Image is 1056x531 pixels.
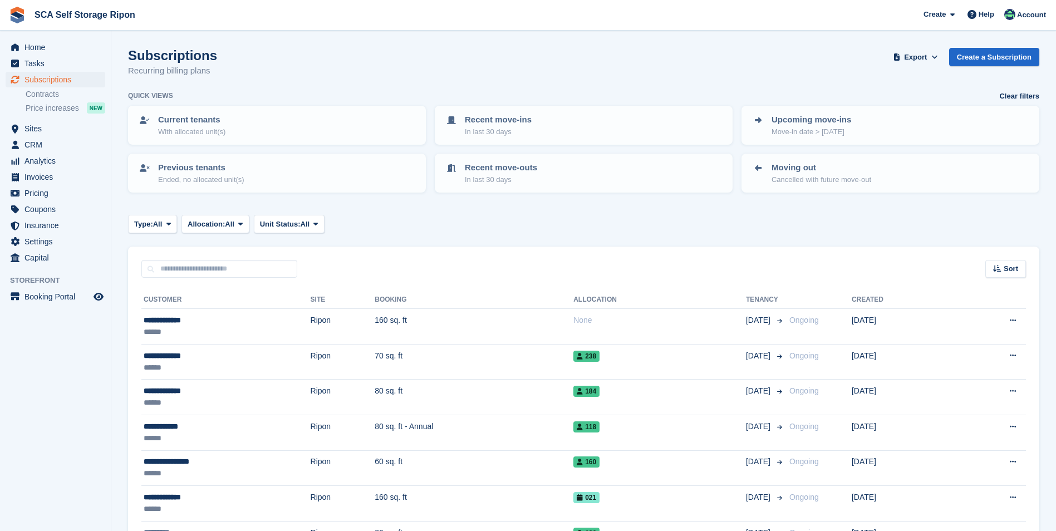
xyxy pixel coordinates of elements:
a: Create a Subscription [949,48,1039,66]
th: Customer [141,291,311,309]
h1: Subscriptions [128,48,217,63]
td: 160 sq. ft [375,486,573,522]
td: Ripon [311,309,375,345]
span: Create [924,9,946,20]
span: Ongoing [789,351,819,360]
a: menu [6,153,105,169]
td: Ripon [311,486,375,522]
p: With allocated unit(s) [158,126,225,137]
span: [DATE] [746,491,773,503]
img: stora-icon-8386f47178a22dfd0bd8f6a31ec36ba5ce8667c1dd55bd0f319d3a0aa187defe.svg [9,7,26,23]
span: Export [904,52,927,63]
a: menu [6,185,105,201]
p: Current tenants [158,114,225,126]
span: Coupons [24,201,91,217]
a: Preview store [92,290,105,303]
span: Storefront [10,275,111,286]
p: Recent move-outs [465,161,537,174]
span: 021 [573,492,600,503]
p: Upcoming move-ins [772,114,851,126]
td: 70 sq. ft [375,344,573,380]
th: Allocation [573,291,746,309]
p: Cancelled with future move-out [772,174,871,185]
span: [DATE] [746,314,773,326]
td: Ripon [311,380,375,415]
p: Recurring billing plans [128,65,217,77]
span: Booking Portal [24,289,91,304]
p: Move-in date > [DATE] [772,126,851,137]
th: Created [852,291,952,309]
a: Moving out Cancelled with future move-out [743,155,1038,191]
a: menu [6,72,105,87]
a: Upcoming move-ins Move-in date > [DATE] [743,107,1038,144]
a: menu [6,169,105,185]
a: SCA Self Storage Ripon [30,6,140,24]
span: Subscriptions [24,72,91,87]
span: [DATE] [746,456,773,468]
a: menu [6,201,105,217]
p: In last 30 days [465,126,532,137]
a: menu [6,289,105,304]
span: Pricing [24,185,91,201]
span: All [153,219,163,230]
a: menu [6,234,105,249]
a: Recent move-outs In last 30 days [436,155,731,191]
span: Sites [24,121,91,136]
a: menu [6,121,105,136]
a: Current tenants With allocated unit(s) [129,107,425,144]
button: Unit Status: All [254,215,325,233]
span: All [225,219,234,230]
p: Recent move-ins [465,114,532,126]
td: [DATE] [852,380,952,415]
button: Export [891,48,940,66]
td: Ripon [311,344,375,380]
span: 238 [573,351,600,362]
button: Type: All [128,215,177,233]
span: Invoices [24,169,91,185]
p: Ended, no allocated unit(s) [158,174,244,185]
span: [DATE] [746,385,773,397]
div: None [573,314,746,326]
td: [DATE] [852,344,952,380]
td: [DATE] [852,450,952,486]
span: Unit Status: [260,219,301,230]
td: [DATE] [852,486,952,522]
span: All [301,219,310,230]
p: Moving out [772,161,871,174]
span: Ongoing [789,457,819,466]
span: Home [24,40,91,55]
a: Price increases NEW [26,102,105,114]
span: [DATE] [746,350,773,362]
th: Site [311,291,375,309]
span: 184 [573,386,600,397]
td: 160 sq. ft [375,309,573,345]
th: Booking [375,291,573,309]
td: [DATE] [852,415,952,450]
p: Previous tenants [158,161,244,174]
span: 160 [573,456,600,468]
a: menu [6,218,105,233]
img: Thomas Webb [1004,9,1015,20]
span: Settings [24,234,91,249]
td: 80 sq. ft [375,380,573,415]
td: [DATE] [852,309,952,345]
span: Ongoing [789,493,819,501]
a: Contracts [26,89,105,100]
th: Tenancy [746,291,785,309]
span: [DATE] [746,421,773,432]
span: Type: [134,219,153,230]
span: Ongoing [789,422,819,431]
span: Allocation: [188,219,225,230]
a: menu [6,56,105,71]
td: Ripon [311,415,375,450]
a: menu [6,250,105,265]
span: Help [979,9,994,20]
span: Ongoing [789,386,819,395]
span: Ongoing [789,316,819,324]
a: Clear filters [999,91,1039,102]
a: menu [6,40,105,55]
h6: Quick views [128,91,173,101]
span: Sort [1004,263,1018,274]
span: Tasks [24,56,91,71]
p: In last 30 days [465,174,537,185]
